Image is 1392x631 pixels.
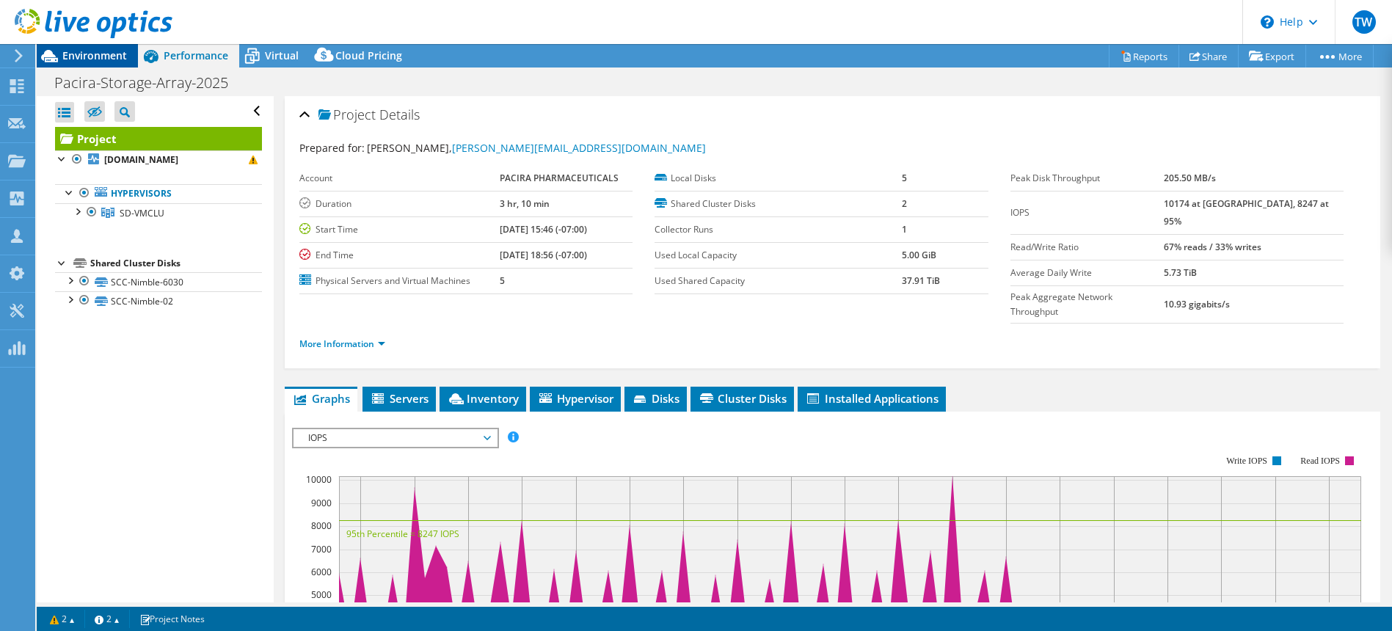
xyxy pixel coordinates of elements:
[632,391,679,406] span: Disks
[655,197,901,211] label: Shared Cluster Disks
[1010,240,1164,255] label: Read/Write Ratio
[84,610,130,628] a: 2
[55,291,262,310] a: SCC-Nimble-02
[299,248,500,263] label: End Time
[299,197,500,211] label: Duration
[311,566,332,578] text: 6000
[902,197,907,210] b: 2
[306,473,332,486] text: 10000
[301,429,489,447] span: IOPS
[1010,266,1164,280] label: Average Daily Write
[311,497,332,509] text: 9000
[1305,45,1374,68] a: More
[655,274,901,288] label: Used Shared Capacity
[55,127,262,150] a: Project
[120,207,164,219] span: SD-VMCLU
[500,223,587,236] b: [DATE] 15:46 (-07:00)
[500,274,505,287] b: 5
[292,391,350,406] span: Graphs
[452,141,706,155] a: [PERSON_NAME][EMAIL_ADDRESS][DOMAIN_NAME]
[500,172,619,184] b: PACIRA PHARMACEUTICALS
[1164,172,1216,184] b: 205.50 MB/s
[655,171,901,186] label: Local Disks
[1164,197,1329,227] b: 10174 at [GEOGRAPHIC_DATA], 8247 at 95%
[1352,10,1376,34] span: TW
[265,48,299,62] span: Virtual
[1178,45,1239,68] a: Share
[1164,241,1261,253] b: 67% reads / 33% writes
[299,338,385,350] a: More Information
[1164,266,1197,279] b: 5.73 TiB
[902,274,940,287] b: 37.91 TiB
[500,197,550,210] b: 3 hr, 10 min
[1164,298,1230,310] b: 10.93 gigabits/s
[902,249,936,261] b: 5.00 GiB
[902,223,907,236] b: 1
[55,184,262,203] a: Hypervisors
[805,391,939,406] span: Installed Applications
[370,391,429,406] span: Servers
[500,249,587,261] b: [DATE] 18:56 (-07:00)
[447,391,519,406] span: Inventory
[346,528,459,540] text: 95th Percentile = 8247 IOPS
[1238,45,1306,68] a: Export
[55,150,262,169] a: [DOMAIN_NAME]
[129,610,215,628] a: Project Notes
[335,48,402,62] span: Cloud Pricing
[1226,456,1267,466] text: Write IOPS
[1010,171,1164,186] label: Peak Disk Throughput
[1301,456,1341,466] text: Read IOPS
[1109,45,1179,68] a: Reports
[40,610,85,628] a: 2
[367,141,706,155] span: [PERSON_NAME],
[48,75,251,91] h1: Pacira-Storage-Array-2025
[299,171,500,186] label: Account
[379,106,420,123] span: Details
[318,108,376,123] span: Project
[90,255,262,272] div: Shared Cluster Disks
[1261,15,1274,29] svg: \n
[104,153,178,166] b: [DOMAIN_NAME]
[62,48,127,62] span: Environment
[164,48,228,62] span: Performance
[655,222,901,237] label: Collector Runs
[55,272,262,291] a: SCC-Nimble-6030
[655,248,901,263] label: Used Local Capacity
[311,519,332,532] text: 8000
[299,274,500,288] label: Physical Servers and Virtual Machines
[311,543,332,555] text: 7000
[1010,290,1164,319] label: Peak Aggregate Network Throughput
[1010,205,1164,220] label: IOPS
[311,588,332,601] text: 5000
[537,391,613,406] span: Hypervisor
[299,141,365,155] label: Prepared for:
[902,172,907,184] b: 5
[55,203,262,222] a: SD-VMCLU
[299,222,500,237] label: Start Time
[698,391,787,406] span: Cluster Disks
